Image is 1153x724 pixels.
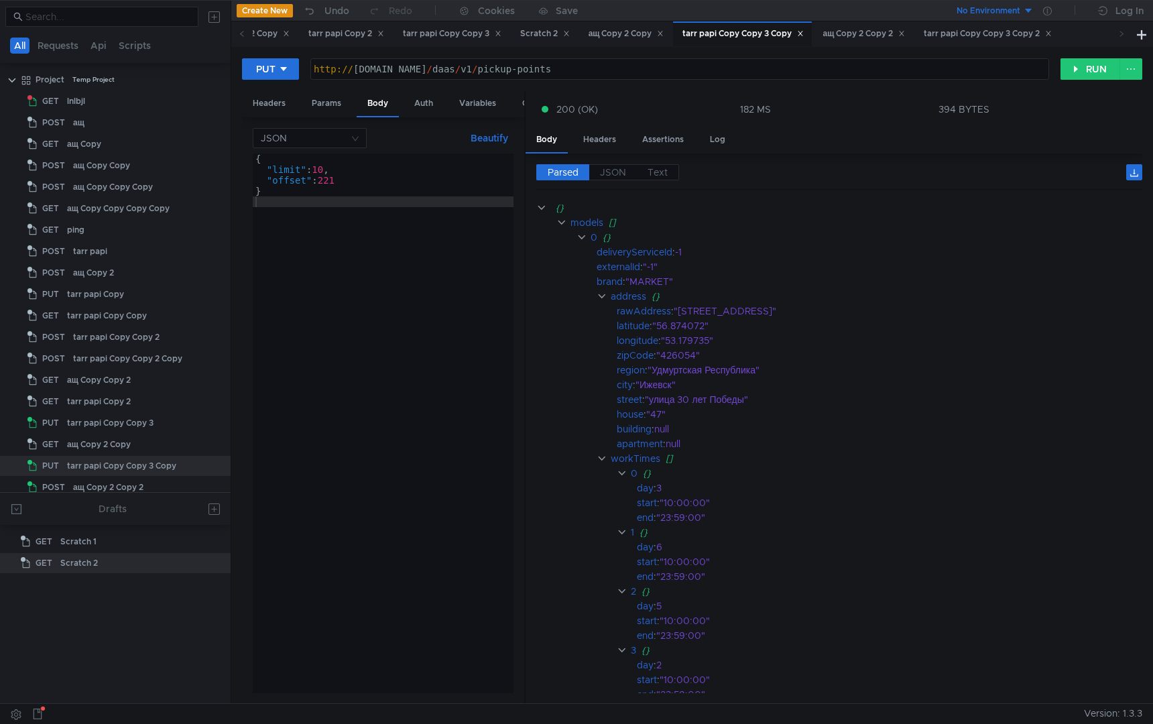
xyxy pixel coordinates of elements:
div: 182 MS [740,103,771,115]
div: : [617,348,1142,363]
div: tarr papi Copy Copy 3 [67,413,154,433]
div: 3 [656,481,1124,495]
div: {} [642,643,1124,658]
div: Headers [572,127,627,152]
div: tarr papi Copy Copy 3 Copy [67,456,176,476]
div: day [637,540,654,554]
div: null [666,436,1125,451]
div: end [637,687,654,702]
span: PUT [42,456,59,476]
div: apartment [617,436,663,451]
div: ащ Copy [67,134,101,154]
div: Body [526,127,568,154]
div: 0 [591,230,597,245]
div: tarr papi Copy Copy [67,306,147,326]
div: : [617,363,1142,377]
div: ащ Copy Copy Copy [73,177,153,197]
span: GET [42,134,59,154]
div: end [637,628,654,643]
div: "23:59:00" [656,687,1124,702]
div: "23:59:00" [656,569,1124,584]
button: Redo [359,1,422,21]
div: zipCode [617,348,654,363]
div: tarr papi [73,241,107,261]
div: "10:00:00" [660,554,1124,569]
span: GET [42,434,59,455]
div: : [637,687,1142,702]
div: Scratch 1 [60,532,97,552]
div: ащ Copy 2 Copy [67,434,131,455]
div: 5 [656,599,1124,613]
div: day [637,658,654,672]
div: end [637,510,654,525]
span: POST [42,477,65,497]
div: : [617,333,1142,348]
div: "Удмуртская Республика" [648,363,1124,377]
div: tarr papi Copy Copy 3 Copy 2 [924,27,1052,41]
div: 2 [631,584,636,599]
div: ащ Copy Copy 2 [67,370,131,390]
div: Scratch 2 [520,27,570,41]
span: Parsed [548,166,579,178]
div: Temp Project [72,70,115,90]
span: POST [42,241,65,261]
span: POST [42,263,65,283]
button: Scripts [115,38,155,54]
div: 2 [656,658,1124,672]
div: address [611,289,646,304]
div: externalId [597,259,640,274]
span: 200 (OK) [556,102,598,117]
div: ащ Copy 2 Copy 2 [73,477,143,497]
button: Undo [293,1,359,21]
div: tarr papi Copy [67,284,124,304]
div: tarr papi Copy Copy 3 Copy [682,27,804,41]
div: longitude [617,333,658,348]
div: [] [609,215,1124,230]
div: "-1" [643,259,1125,274]
div: Headers [242,91,296,116]
div: : [637,613,1142,628]
div: {} [640,525,1124,540]
div: {} [556,200,1124,215]
div: : [637,599,1142,613]
span: POST [42,113,65,133]
button: RUN [1060,58,1120,80]
div: null [654,422,1124,436]
div: start [637,672,657,687]
div: "23:59:00" [656,628,1124,643]
div: start [637,495,657,510]
div: street [617,392,642,407]
div: start [637,613,657,628]
div: tarr papi Copy Copy 3 [403,27,501,41]
div: 394 BYTES [938,103,989,115]
div: : [637,658,1142,672]
div: models [570,215,603,230]
div: 6 [656,540,1124,554]
div: region [617,363,645,377]
div: Scratch 2 [60,553,98,573]
div: Auth [404,91,444,116]
div: : [637,495,1142,510]
span: GET [42,198,59,219]
div: tarr papi Copy 2 [308,27,384,41]
span: PUT [42,413,59,433]
span: PUT [42,284,59,304]
div: Body [357,91,399,117]
div: : [617,407,1142,422]
div: : [597,259,1142,274]
div: house [617,407,644,422]
div: "MARKET" [625,274,1124,289]
span: GET [42,306,59,326]
div: latitude [617,318,650,333]
div: : [597,245,1142,259]
button: Requests [34,38,82,54]
div: : [617,304,1142,318]
div: day [637,599,654,613]
div: "Ижевск" [635,377,1124,392]
div: city [617,377,633,392]
div: "10:00:00" [660,672,1124,687]
span: GET [36,532,52,552]
button: Create New [237,4,293,17]
div: : [617,318,1142,333]
div: Assertions [631,127,694,152]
